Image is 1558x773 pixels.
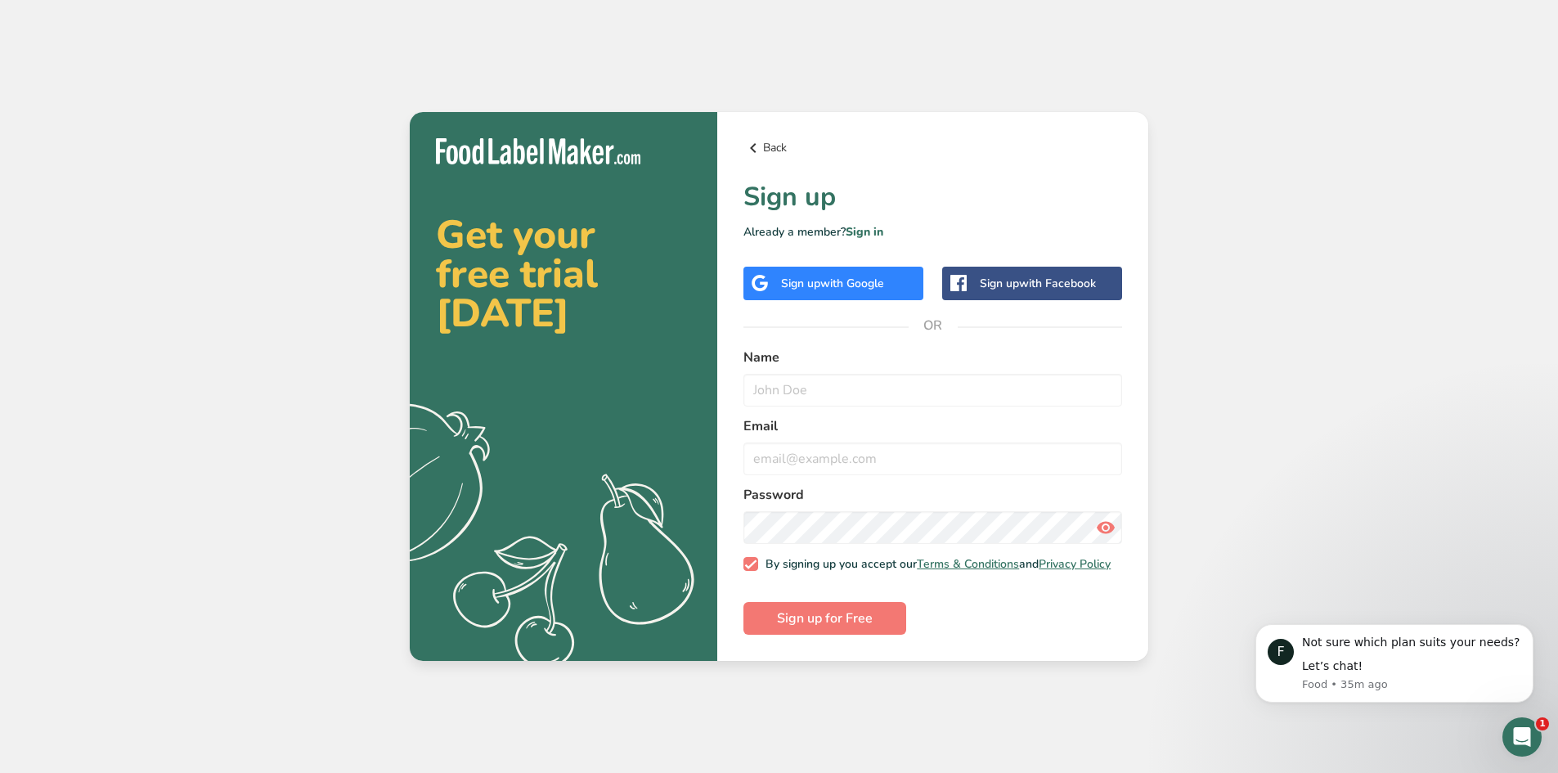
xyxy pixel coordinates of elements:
a: Sign in [846,224,883,240]
h1: Sign up [743,178,1122,217]
img: Food Label Maker [436,138,640,165]
label: Password [743,485,1122,505]
span: with Facebook [1019,276,1096,291]
a: Terms & Conditions [917,556,1019,572]
span: OR [909,301,958,350]
h2: Get your free trial [DATE] [436,215,691,333]
label: Email [743,416,1122,436]
input: John Doe [743,374,1122,407]
p: Already a member? [743,223,1122,240]
a: Privacy Policy [1039,556,1111,572]
div: Sign up [980,275,1096,292]
span: Sign up for Free [777,609,873,628]
span: By signing up you accept our and [758,557,1111,572]
span: 1 [1536,717,1549,730]
iframe: Intercom live chat [1502,717,1542,757]
input: email@example.com [743,443,1122,475]
iframe: Intercom notifications message [1231,600,1558,729]
span: with Google [820,276,884,291]
button: Sign up for Free [743,602,906,635]
a: Back [743,138,1122,158]
div: Sign up [781,275,884,292]
label: Name [743,348,1122,367]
